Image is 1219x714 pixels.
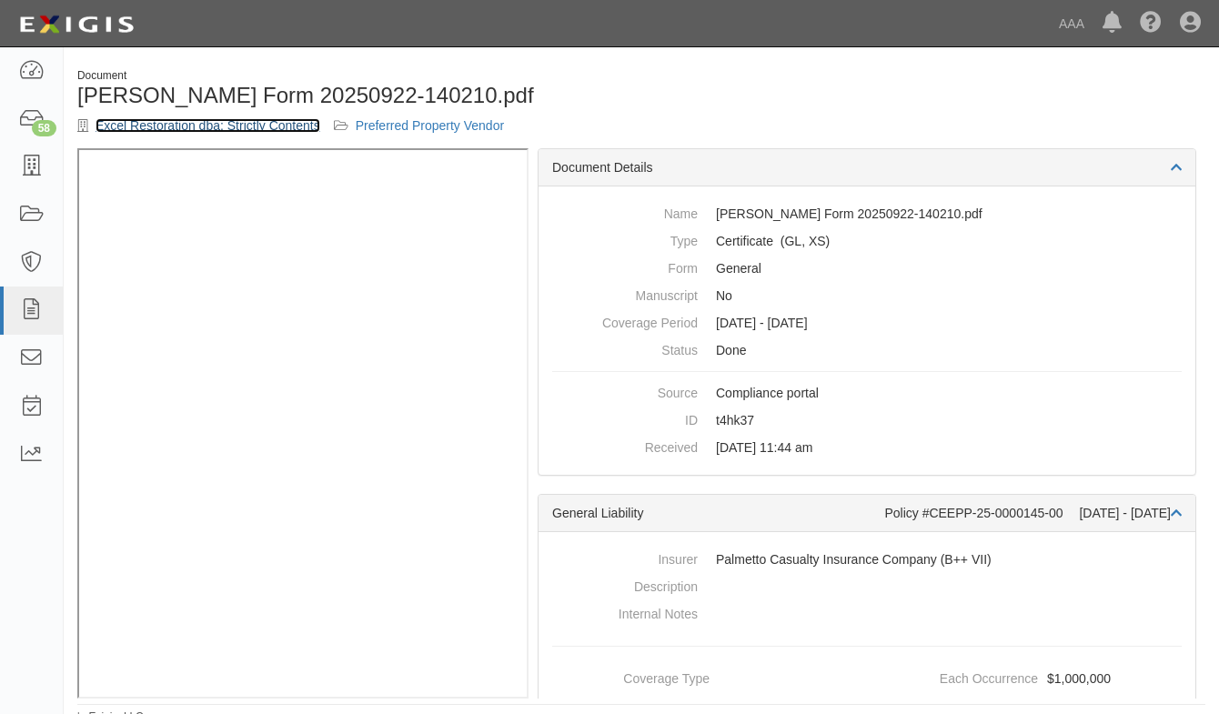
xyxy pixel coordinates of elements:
[552,407,1182,434] dd: t4hk37
[552,504,884,522] div: General Liability
[552,573,698,596] dt: Description
[14,8,139,41] img: logo-5460c22ac91f19d4615b14bd174203de0afe785f0fc80cf4dbbc73dc1793850b.png
[552,309,698,332] dt: Coverage Period
[1050,5,1093,42] a: AAA
[552,255,1182,282] dd: General
[77,84,628,107] h1: [PERSON_NAME] Form 20250922-140210.pdf
[552,282,698,305] dt: Manuscript
[874,665,1038,688] dt: Each Occurrence
[546,665,710,688] dt: Coverage Type
[552,227,1182,255] dd: General Liability Excess/Umbrella Liability
[1140,13,1162,35] i: Help Center - Complianz
[552,282,1182,309] dd: No
[552,546,698,568] dt: Insurer
[96,118,320,133] a: Excel Restoration dba: Strictly Contents
[552,337,1182,364] dd: Done
[552,379,1182,407] dd: Compliance portal
[552,200,698,223] dt: Name
[552,337,698,359] dt: Status
[552,255,698,277] dt: Form
[552,434,698,457] dt: Received
[552,309,1182,337] dd: [DATE] - [DATE]
[552,600,698,623] dt: Internal Notes
[552,407,698,429] dt: ID
[77,68,628,84] div: Document
[884,504,1182,522] div: Policy #CEEPP-25-0000145-00 [DATE] - [DATE]
[539,149,1195,186] div: Document Details
[552,379,698,402] dt: Source
[552,227,698,250] dt: Type
[552,546,1182,573] dd: Palmetto Casualty Insurance Company (B++ VII)
[552,200,1182,227] dd: [PERSON_NAME] Form 20250922-140210.pdf
[32,120,56,136] div: 58
[552,434,1182,461] dd: [DATE] 11:44 am
[356,118,504,133] a: Preferred Property Vendor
